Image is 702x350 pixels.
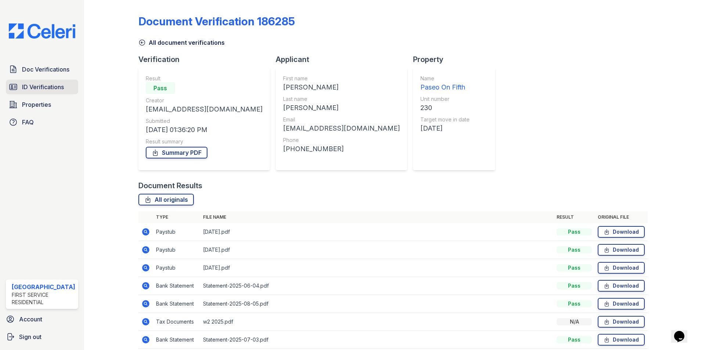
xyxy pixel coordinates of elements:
a: Download [598,316,645,328]
div: Pass [557,300,592,307]
div: Phone [283,136,400,144]
div: First Service Residential [12,291,75,306]
img: CE_Logo_Blue-a8612792a0a2168367f1c8372b55b34899dd931a85d93a1a3d3e32e68fde9ad4.png [3,23,81,39]
a: Download [598,334,645,346]
td: Paystub [153,241,200,259]
div: Pass [557,228,592,236]
span: ID Verifications [22,83,64,91]
td: Bank Statement [153,331,200,349]
th: Original file [595,211,648,223]
div: 230 [420,103,470,113]
div: Creator [146,97,263,104]
div: Target move in date [420,116,470,123]
a: Download [598,244,645,256]
div: Property [413,54,501,65]
div: First name [283,75,400,82]
a: Summary PDF [146,147,207,158]
div: [EMAIL_ADDRESS][DOMAIN_NAME] [283,123,400,134]
div: Pass [557,282,592,289]
span: Sign out [19,332,41,341]
th: Type [153,211,200,223]
a: Doc Verifications [6,62,78,77]
td: [DATE].pdf [200,241,554,259]
div: Document Verification 186285 [138,15,295,28]
td: Paystub [153,259,200,277]
a: Download [598,298,645,310]
div: [PERSON_NAME] [283,82,400,92]
div: Pass [557,246,592,254]
span: Properties [22,100,51,109]
div: Pass [557,264,592,271]
a: ID Verifications [6,80,78,94]
div: [PHONE_NUMBER] [283,144,400,154]
div: Pass [146,82,175,94]
a: Account [3,312,81,327]
th: File name [200,211,554,223]
a: Properties [6,97,78,112]
a: All document verifications [138,38,225,47]
div: Paseo On Fifth [420,82,470,92]
td: Paystub [153,223,200,241]
span: Doc Verifications [22,65,69,74]
td: w2 2025.pdf [200,313,554,331]
td: Tax Documents [153,313,200,331]
span: Account [19,315,42,324]
td: Bank Statement [153,295,200,313]
div: Email [283,116,400,123]
div: [DATE] [420,123,470,134]
div: Name [420,75,470,82]
a: All originals [138,194,194,205]
div: [GEOGRAPHIC_DATA] [12,282,75,291]
div: Verification [138,54,276,65]
div: Pass [557,336,592,343]
th: Result [554,211,595,223]
div: [DATE] 01:36:20 PM [146,125,263,135]
div: Result [146,75,263,82]
a: FAQ [6,115,78,130]
div: Document Results [138,181,202,191]
div: N/A [557,318,592,325]
a: Download [598,262,645,274]
div: [PERSON_NAME] [283,103,400,113]
div: Unit number [420,95,470,103]
div: Applicant [276,54,413,65]
td: [DATE].pdf [200,259,554,277]
iframe: chat widget [671,321,695,343]
td: Bank Statement [153,277,200,295]
span: FAQ [22,118,34,127]
a: Name Paseo On Fifth [420,75,470,92]
td: Statement-2025-06-04.pdf [200,277,554,295]
td: Statement-2025-07-03.pdf [200,331,554,349]
a: Sign out [3,329,81,344]
div: [EMAIL_ADDRESS][DOMAIN_NAME] [146,104,263,114]
td: [DATE].pdf [200,223,554,241]
div: Submitted [146,117,263,125]
div: Last name [283,95,400,103]
a: Download [598,226,645,238]
a: Download [598,280,645,292]
td: Statement-2025-08-05.pdf [200,295,554,313]
div: Result summary [146,138,263,145]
